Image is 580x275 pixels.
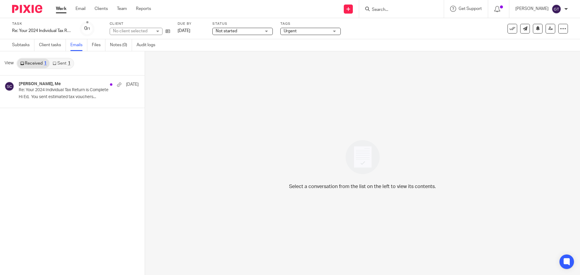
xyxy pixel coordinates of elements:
[552,4,561,14] img: svg%3E
[178,29,190,33] span: [DATE]
[95,6,108,12] a: Clients
[371,7,426,13] input: Search
[92,39,105,51] a: Files
[39,39,66,51] a: Client tasks
[50,59,73,68] a: Sent1
[56,6,66,12] a: Work
[19,94,139,100] p: Hi Ed, You sent estimated tax vouchers...
[289,183,436,190] p: Select a conversation from the list on the left to view its contents.
[216,29,237,33] span: Not started
[17,59,50,68] a: Received1
[87,27,90,30] small: /1
[280,21,341,26] label: Tags
[84,25,90,32] div: 0
[12,28,72,34] div: Re: Your 2024 Individual Tax Return is Complete
[178,21,205,26] label: Due by
[68,61,70,66] div: 1
[19,88,115,93] p: Re: Your 2024 Individual Tax Return is Complete
[212,21,273,26] label: Status
[126,82,139,88] p: [DATE]
[19,82,61,87] h4: [PERSON_NAME], Me
[76,6,85,12] a: Email
[515,6,549,12] p: [PERSON_NAME]
[284,29,297,33] span: Urgent
[12,39,34,51] a: Subtasks
[342,136,384,178] img: image
[5,82,14,91] img: svg%3E
[12,5,42,13] img: Pixie
[5,60,14,66] span: View
[113,28,152,34] div: No client selected
[136,6,151,12] a: Reports
[12,21,72,26] label: Task
[110,21,170,26] label: Client
[70,39,87,51] a: Emails
[137,39,160,51] a: Audit logs
[459,7,482,11] span: Get Support
[44,61,47,66] div: 1
[117,6,127,12] a: Team
[110,39,132,51] a: Notes (0)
